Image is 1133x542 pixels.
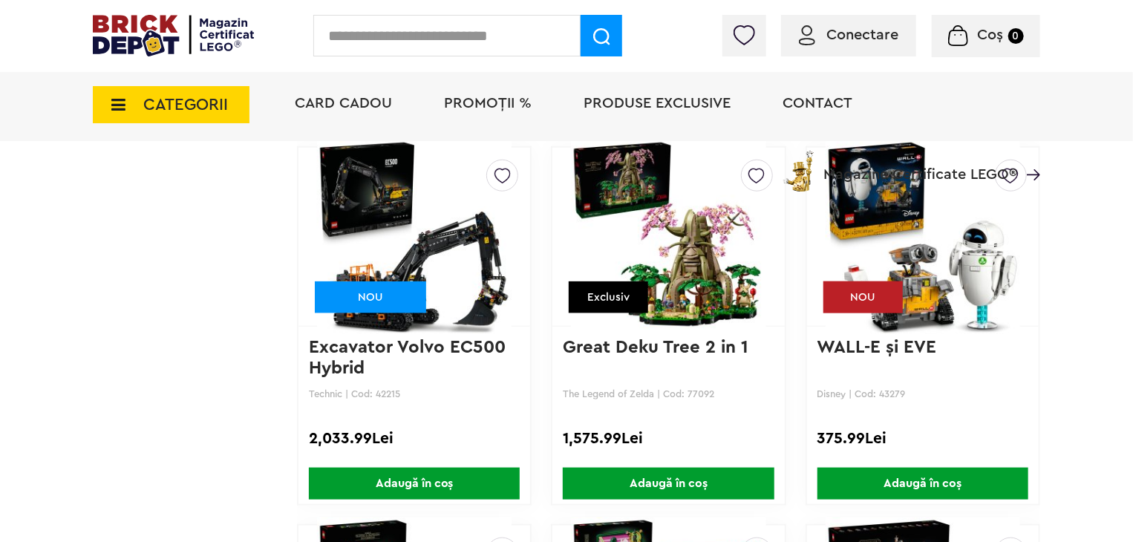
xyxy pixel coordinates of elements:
p: Disney | Cod: 43279 [817,388,1028,399]
a: Adaugă în coș [807,468,1039,500]
span: Conectare [826,27,898,42]
a: Adaugă în coș [552,468,784,500]
span: Adaugă în coș [817,468,1028,500]
a: Excavator Volvo EC500 Hybrid [309,339,511,377]
div: 375.99Lei [817,429,1028,448]
a: PROMOȚII % [444,96,532,111]
div: 2,033.99Lei [309,429,520,448]
span: Adaugă în coș [309,468,520,500]
div: Exclusiv [569,281,648,313]
span: Coș [978,27,1004,42]
img: Great Deku Tree 2 in 1 [571,133,765,341]
a: Card Cadou [295,96,392,111]
p: The Legend of Zelda | Cod: 77092 [563,388,774,399]
img: Excavator Volvo EC500 Hybrid [317,133,512,341]
small: 0 [1008,28,1024,44]
div: NOU [315,281,426,313]
div: 1,575.99Lei [563,429,774,448]
img: WALL-E şi EVE [826,133,1020,341]
a: Conectare [799,27,898,42]
a: Great Deku Tree 2 in 1 [563,339,748,356]
a: Contact [783,96,852,111]
a: Magazine Certificate LEGO® [1017,148,1040,163]
a: Produse exclusive [584,96,731,111]
span: Magazine Certificate LEGO® [823,148,1017,182]
a: Adaugă în coș [298,468,530,500]
span: Adaugă în coș [563,468,774,500]
span: CATEGORII [143,97,228,113]
a: WALL-E şi EVE [817,339,937,356]
div: NOU [823,281,903,313]
p: Technic | Cod: 42215 [309,388,520,399]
